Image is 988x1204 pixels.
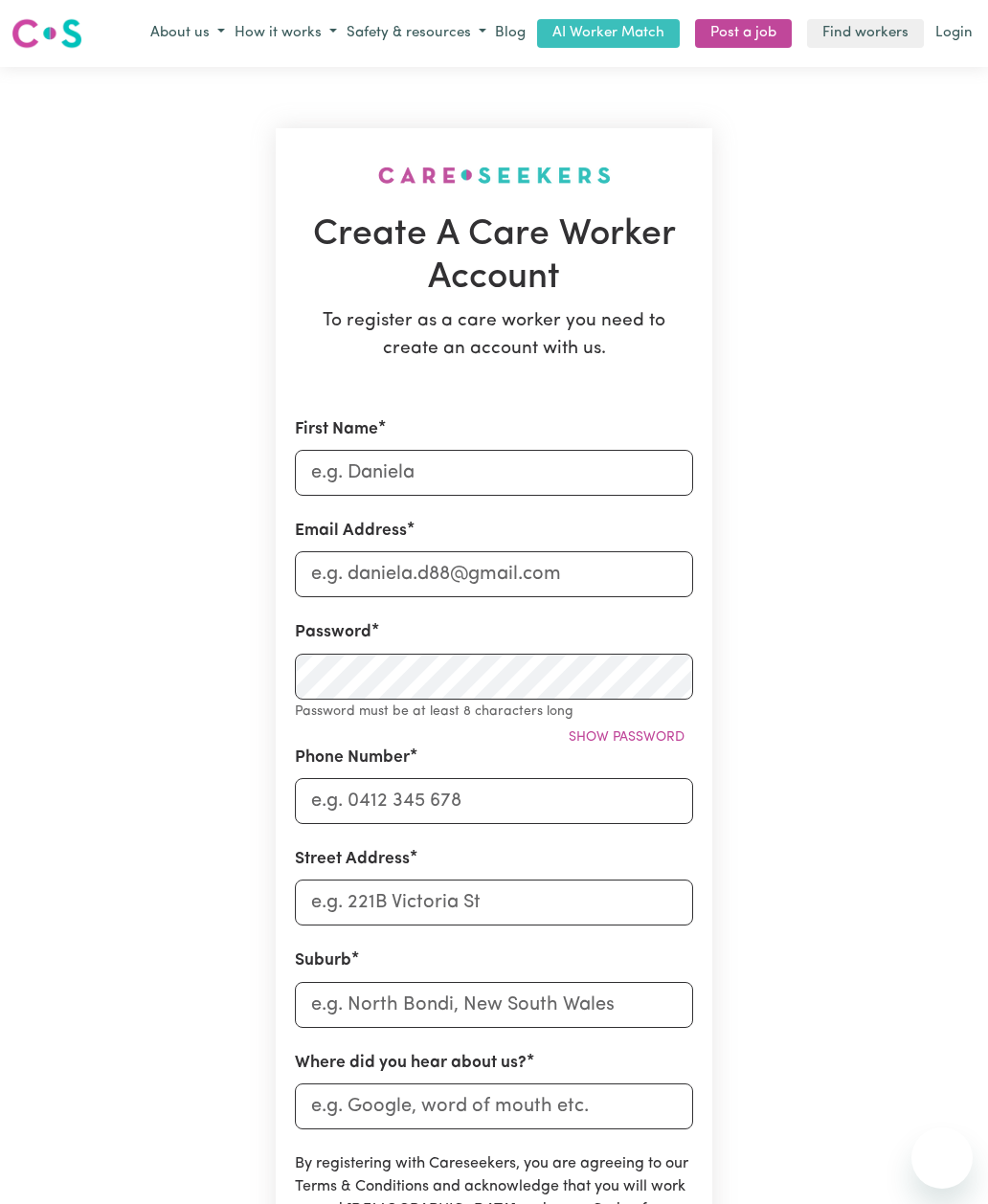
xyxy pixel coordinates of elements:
[295,1051,527,1076] label: Where did you hear about us?
[295,847,410,872] label: Street Address
[295,778,693,824] input: e.g. 0412 345 678
[537,19,680,49] a: AI Worker Match
[11,16,82,51] img: Careseekers logo
[569,730,685,745] span: Show password
[295,450,693,496] input: e.g. Daniela
[807,19,924,49] a: Find workers
[146,18,230,50] button: About us
[911,1127,973,1189] iframe: Button to launch messaging window
[295,880,693,925] input: e.g. 221B Victoria St
[11,11,82,56] a: Careseekers logo
[295,551,693,597] input: e.g. daniela.d88@gmail.com
[560,723,693,752] button: Show password
[295,214,693,301] h1: Create A Care Worker Account
[230,18,342,50] button: How it works
[342,18,491,50] button: Safety & resources
[295,982,693,1028] input: e.g. North Bondi, New South Wales
[295,417,378,442] label: First Name
[295,746,410,770] label: Phone Number
[932,19,977,49] a: Login
[295,704,573,719] small: Password must be at least 8 characters long
[295,519,407,544] label: Email Address
[295,308,693,364] p: To register as a care worker you need to create an account with us.
[491,19,529,49] a: Blog
[295,1083,693,1129] input: e.g. Google, word of mouth etc.
[695,19,792,49] a: Post a job
[295,620,371,645] label: Password
[295,948,351,973] label: Suburb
